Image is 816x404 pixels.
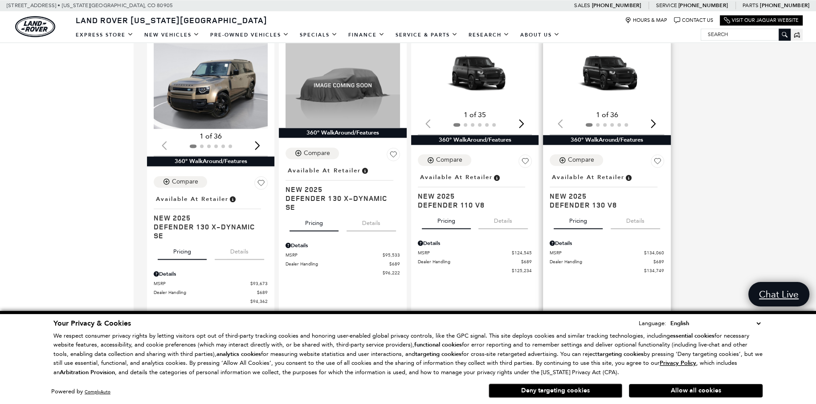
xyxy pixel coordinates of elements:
strong: targeting cookies [597,350,644,358]
span: Your Privacy & Cookies [53,318,131,328]
div: 1 / 2 [550,42,665,107]
a: Dealer Handling $689 [418,258,532,265]
u: Privacy Policy [660,359,696,367]
a: Available at RetailerNew 2025Defender 130 V8 [550,171,664,209]
div: 1 of 36 [550,110,664,120]
div: Next slide [515,114,527,134]
span: Available at Retailer [156,194,228,204]
button: Deny targeting cookies [489,384,622,398]
div: Pricing Details - Defender 130 X-Dynamic SE [286,241,400,249]
span: $689 [653,258,664,265]
a: Finance [343,27,390,43]
span: New 2025 [286,185,393,194]
button: details tab [478,209,528,229]
span: $95,533 [383,252,400,258]
button: Save Vehicle [518,154,532,171]
a: ComplyAuto [85,389,110,395]
div: Language: [639,320,666,326]
span: Service [656,2,677,8]
div: Powered by [51,389,110,395]
strong: essential cookies [670,332,714,340]
div: Next slide [648,114,660,134]
div: 1 / 2 [154,42,269,129]
span: New 2025 [154,213,261,222]
button: pricing tab [290,212,339,231]
span: Vehicle is in stock and ready for immediate delivery. Due to demand, availability is subject to c... [493,172,501,182]
a: New Vehicles [139,27,205,43]
span: Vehicle is in stock and ready for immediate delivery. Due to demand, availability is subject to c... [360,166,368,175]
div: 1 of 35 [418,110,532,120]
a: MSRP $93,673 [154,280,268,287]
span: $689 [389,261,400,267]
span: Land Rover [US_STATE][GEOGRAPHIC_DATA] [76,15,267,25]
div: 360° WalkAround/Features [279,128,406,138]
span: Defender 130 X-Dynamic SE [286,194,393,212]
div: Pricing Details - Defender 130 X-Dynamic SE [154,270,268,278]
a: About Us [515,27,565,43]
img: 2025 LAND ROVER Defender 130 X-Dynamic SE [286,42,400,128]
a: [PHONE_NUMBER] [592,2,641,9]
div: Pricing Details - Defender 110 V8 [418,239,532,247]
a: [STREET_ADDRESS] • [US_STATE][GEOGRAPHIC_DATA], CO 80905 [7,2,173,8]
button: Allow all cookies [629,384,763,397]
a: Available at RetailerNew 2025Defender 130 X-Dynamic SE [286,164,400,212]
span: Vehicle is in stock and ready for immediate delivery. Due to demand, availability is subject to c... [624,172,632,182]
span: Available at Retailer [288,166,360,175]
select: Language Select [668,318,763,328]
button: pricing tab [158,240,207,260]
span: $93,673 [250,280,268,287]
span: Parts [743,2,759,8]
a: Land Rover [US_STATE][GEOGRAPHIC_DATA] [70,15,273,25]
div: 360° WalkAround/Features [411,135,539,145]
a: Dealer Handling $689 [154,289,268,296]
span: Dealer Handling [418,258,521,265]
nav: Main Navigation [70,27,565,43]
div: 360° WalkAround/Features [543,135,670,145]
span: Available at Retailer [552,172,624,182]
a: Hours & Map [625,17,667,24]
div: 1 of 36 [154,131,268,141]
button: Compare Vehicle [418,154,471,166]
a: Chat Live [748,282,809,306]
div: Next slide [251,135,263,155]
span: MSRP [286,252,382,258]
strong: targeting cookies [415,350,461,358]
a: MSRP $134,060 [550,249,664,256]
div: Compare [172,178,198,186]
img: 2025 LAND ROVER Defender 130 X-Dynamic SE 1 [154,42,269,129]
a: Contact Us [674,17,713,24]
button: Save Vehicle [651,154,664,171]
a: Dealer Handling $689 [550,258,664,265]
div: Pricing Details - Defender 130 V8 [550,239,664,247]
a: [PHONE_NUMBER] [678,2,728,9]
button: Save Vehicle [387,147,400,164]
a: Privacy Policy [660,359,696,366]
strong: Arbitration Provision [60,368,115,376]
button: Compare Vehicle [286,147,339,159]
span: $689 [521,258,532,265]
span: Chat Live [755,288,803,300]
button: Save Vehicle [254,176,268,193]
div: Compare [568,156,594,164]
a: Service & Parts [390,27,463,43]
div: Compare [304,149,330,157]
button: details tab [347,212,396,231]
button: pricing tab [422,209,471,229]
button: details tab [611,209,660,229]
span: New 2025 [418,192,525,200]
span: Defender 130 V8 [550,200,657,209]
a: $134,749 [550,267,664,274]
button: Compare Vehicle [154,176,207,188]
a: Available at RetailerNew 2025Defender 130 X-Dynamic SE [154,193,268,240]
span: Sales [574,2,590,8]
a: $125,234 [418,267,532,274]
span: MSRP [154,280,250,287]
button: pricing tab [554,209,603,229]
span: $96,222 [383,269,400,276]
strong: functional cookies [414,341,462,349]
button: Compare Vehicle [550,154,603,166]
div: Compare [436,156,462,164]
span: $125,234 [512,267,532,274]
span: $134,060 [644,249,664,256]
div: 360° WalkAround/Features [147,156,274,166]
